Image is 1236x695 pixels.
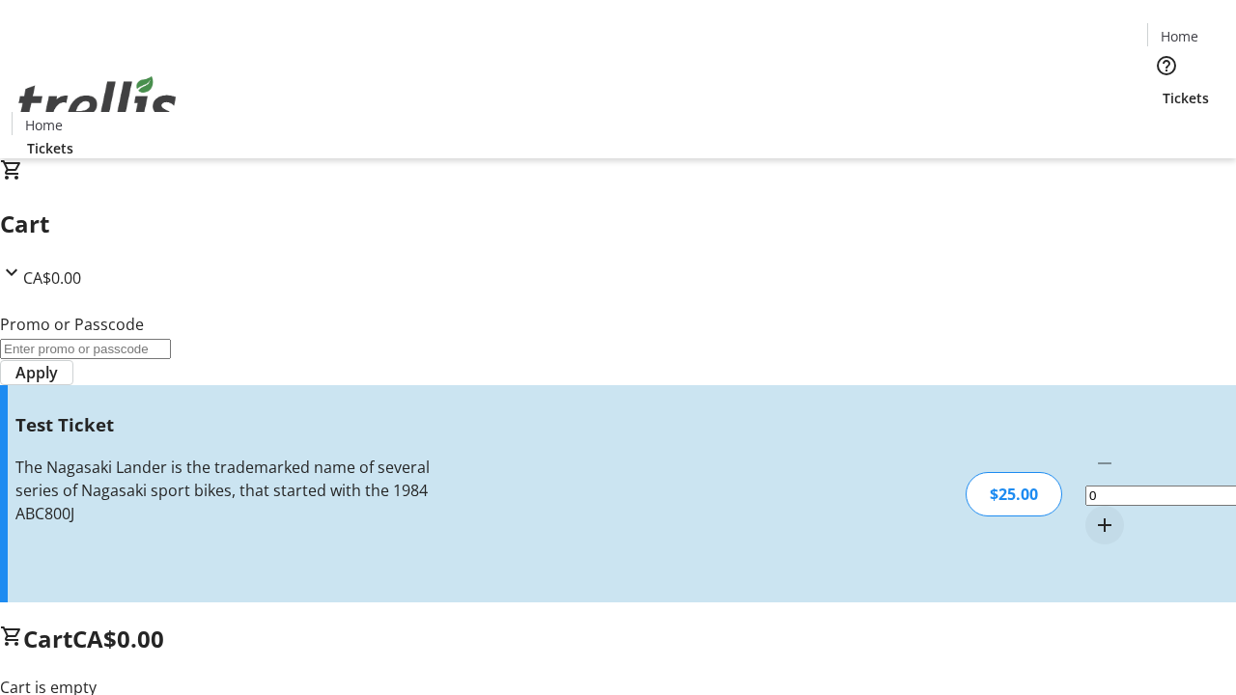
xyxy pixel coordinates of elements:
button: Help [1147,46,1186,85]
span: Home [1161,26,1198,46]
span: Tickets [27,138,73,158]
button: Increment by one [1085,506,1124,544]
span: CA$0.00 [23,267,81,289]
div: $25.00 [966,472,1062,516]
img: Orient E2E Organization mUckuOnPXX's Logo [12,55,183,152]
a: Tickets [12,138,89,158]
a: Home [1148,26,1210,46]
a: Tickets [1147,88,1224,108]
h3: Test Ticket [15,411,437,438]
a: Home [13,115,74,135]
span: Tickets [1163,88,1209,108]
button: Cart [1147,108,1186,147]
span: Home [25,115,63,135]
span: Apply [15,361,58,384]
div: The Nagasaki Lander is the trademarked name of several series of Nagasaki sport bikes, that start... [15,456,437,525]
span: CA$0.00 [72,623,164,654]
